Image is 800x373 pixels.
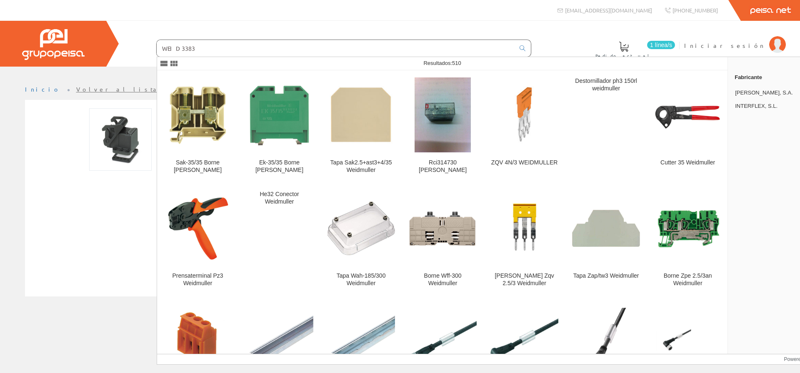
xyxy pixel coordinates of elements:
a: ZQV 4N/3 WEIDMULLER ZQV 4N/3 WEIDMULLER [484,71,565,184]
img: Borne Wff-300 Weidmuller [409,194,477,262]
span: [PHONE_NUMBER] [672,7,718,14]
a: Borne Zpe 2.5/3an Weidmuller Borne Zpe 2.5/3an Weidmuller [647,184,728,297]
span: [EMAIL_ADDRESS][DOMAIN_NAME] [565,7,652,14]
a: Tapa Zap/tw3 Weidmuller Tapa Zap/tw3 Weidmuller [565,184,647,297]
div: ZQV 4N/3 WEIDMULLER [490,159,558,167]
a: He32 Conector Weidmuller [239,184,320,297]
a: Cutter 35 Weidmuller Cutter 35 Weidmuller [647,71,728,184]
div: Rci314730 [PERSON_NAME] [409,159,477,174]
a: Sak-35/35 Borne Weidmuller Sak-35/35 Borne [PERSON_NAME] [157,71,238,184]
div: Tapa Sak2.5+ast3+4/35 Weidmuller [327,159,395,174]
img: Tapa Wah-185/300 Weidmuller [327,201,395,255]
div: Sak-35/35 Borne [PERSON_NAME] [164,159,232,174]
img: Puente Zqv 2.5/3 Weidmuller [490,194,558,262]
a: Borne Wff-300 Weidmuller Borne Wff-300 Weidmuller [402,184,483,297]
img: Prensaterminal Pz3 Weidmuller [164,194,232,262]
img: Cable conex Sail-m8bg-3-5.0u Weidmuller [409,321,477,363]
a: Destornillador ph3 150rl weidmuller [565,71,647,184]
img: Tapa Zap/tw3 Weidmuller [572,210,640,247]
div: He32 Conector Weidmuller [245,191,313,206]
a: Volver al listado de productos [76,85,241,93]
img: Sak-35/35 Borne Weidmuller [164,81,232,149]
input: Buscar ... [157,40,515,57]
div: Cutter 35 Weidmuller [654,159,722,167]
img: Rci314730 Rele Weidmuller [415,77,470,152]
div: Borne Zpe 2.5/3an Weidmuller [654,272,722,287]
a: Tapa Sak2.5+ast3+4/35 Weidmuller Tapa Sak2.5+ast3+4/35 Weidmuller [320,71,402,184]
a: Tapa Wah-185/300 Weidmuller Tapa Wah-185/300 Weidmuller [320,184,402,297]
a: Puente Zqv 2.5/3 Weidmuller [PERSON_NAME] Zqv 2.5/3 Weidmuller [484,184,565,297]
div: Ek-35/35 Borne [PERSON_NAME] [245,159,313,174]
span: Iniciar sesión [684,41,765,50]
a: Inicio [25,85,60,93]
a: 1 línea/s Pedido actual [587,35,677,63]
a: Rci314730 Rele Weidmuller Rci314730 [PERSON_NAME] [402,71,483,184]
img: Foto artículo Hc-sta-d07-baws-pl-bk Carcasa (150x150) [89,108,152,171]
span: 510 [452,60,461,66]
img: Borne Zpe 2.5/3an Weidmuller [654,194,722,262]
div: Prensaterminal Pz3 Weidmuller [164,272,232,287]
img: Cable conex Sail-m8bw-3-5.0u Weidmuller [490,318,558,365]
img: Ek-35/35 Borne Weidmuller [245,81,313,149]
div: Borne Wff-300 Weidmuller [409,272,477,287]
a: Iniciar sesión [684,35,786,42]
div: Destornillador ph3 150rl weidmuller [572,77,640,92]
img: Tapa Sak2.5+ast3+4/35 Weidmuller [327,81,395,149]
a: Ek-35/35 Borne Weidmuller Ek-35/35 Borne [PERSON_NAME] [239,71,320,184]
img: Grupo Peisa [22,29,85,60]
div: [PERSON_NAME] Zqv 2.5/3 Weidmuller [490,272,558,287]
img: Cutter 35 Weidmuller [654,81,722,149]
div: Tapa Zap/tw3 Weidmuller [572,272,640,280]
a: Prensaterminal Pz3 Weidmuller Prensaterminal Pz3 Weidmuller [157,184,238,297]
img: ZQV 4N/3 WEIDMULLER [490,81,558,149]
span: 1 línea/s [647,41,675,49]
span: Resultados: [423,60,461,66]
img: Cable conex Sail-m12bw-3-10u Weidmuller [654,324,722,360]
div: Tapa Wah-185/300 Weidmuller [327,272,395,287]
span: Pedido actual [595,52,652,60]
